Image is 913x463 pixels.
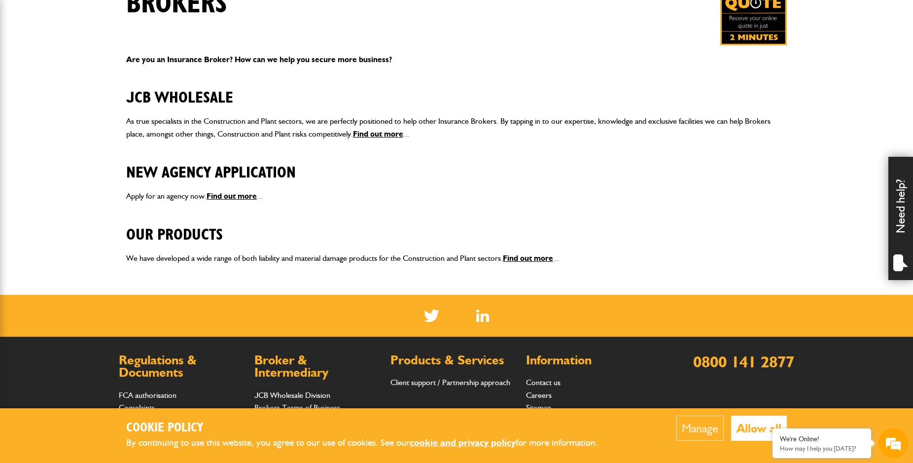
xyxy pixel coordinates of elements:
[410,437,516,448] a: cookie and privacy policy
[254,354,380,379] h2: Broker & Intermediary
[476,310,490,322] a: LinkedIn
[780,445,864,452] p: How may I help you today?
[353,129,403,139] a: Find out more
[390,354,516,367] h2: Products & Services
[526,378,561,387] a: Contact us
[126,421,614,436] h2: Cookie Policy
[731,416,787,441] button: Allow all
[526,354,652,367] h2: Information
[526,391,552,400] a: Careers
[526,403,551,412] a: Sitemap
[126,148,787,182] h2: New Agency Application
[693,352,794,371] a: 0800 141 2877
[126,211,787,244] h2: Our Products
[119,403,155,412] a: Complaints
[780,435,864,443] div: We're Online!
[119,391,176,400] a: FCA authorisation
[424,310,439,322] img: Twitter
[254,403,340,412] a: Brokers Terms of Business
[126,73,787,107] h2: JCB Wholesale
[126,115,787,140] p: As true specialists in the Construction and Plant sectors, we are perfectly positioned to help ot...
[126,53,787,66] p: Are you an Insurance Broker? How can we help you secure more business?
[676,416,724,441] button: Manage
[207,191,257,201] a: Find out more
[126,190,787,203] p: Apply for an agency now. ...
[119,354,245,379] h2: Regulations & Documents
[254,391,330,400] a: JCB Wholesale Division
[126,435,614,451] p: By continuing to use this website, you agree to our use of cookies. See our for more information.
[390,378,510,387] a: Client support / Partnership approach
[476,310,490,322] img: Linked In
[126,252,787,265] p: We have developed a wide range of both liability and material damage products for the Constructio...
[888,157,913,280] div: Need help?
[503,253,553,263] a: Find out more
